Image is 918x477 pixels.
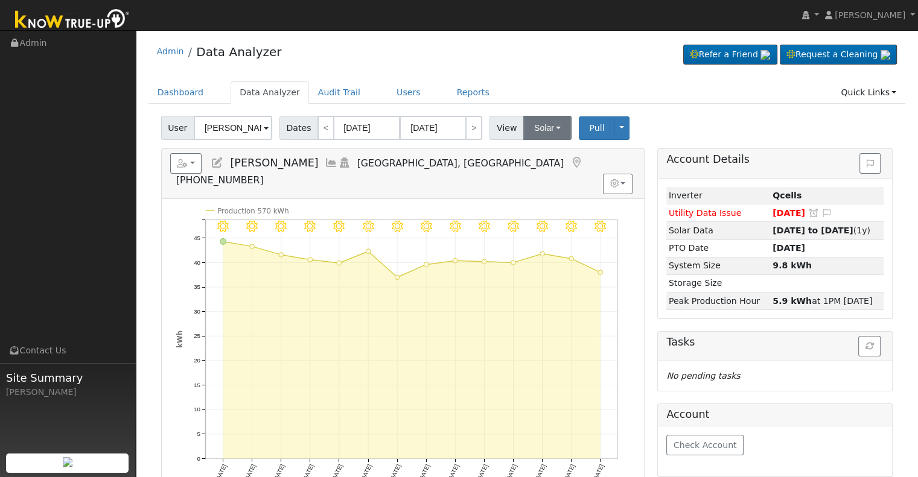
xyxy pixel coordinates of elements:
a: < [317,116,334,140]
td: at 1PM [DATE] [771,292,884,310]
a: > [465,116,482,140]
i: 9/07 - Clear [537,220,548,232]
i: 9/01 - Clear [362,220,374,232]
td: Inverter [666,187,770,204]
text: 35 [194,283,200,290]
a: Data Analyzer [196,45,281,59]
i: 9/02 - Clear [391,220,403,232]
span: Site Summary [6,370,129,386]
span: [GEOGRAPHIC_DATA], [GEOGRAPHIC_DATA] [357,157,564,169]
circle: onclick="" [424,262,429,267]
i: 9/05 - Clear [479,220,490,232]
circle: onclick="" [453,258,457,263]
i: 9/04 - Clear [450,220,461,232]
img: retrieve [760,50,770,60]
td: Solar Data [666,222,770,239]
i: 9/09 - Clear [594,220,606,232]
a: Admin [157,46,184,56]
circle: onclick="" [395,275,400,280]
img: retrieve [881,50,890,60]
circle: onclick="" [569,256,574,261]
strong: [DATE] to [DATE] [773,226,853,235]
h5: Account [666,408,709,420]
a: Edit User (22342) [211,157,224,169]
span: [DATE] [773,208,805,218]
span: [PERSON_NAME] [835,10,905,20]
a: Map [570,157,583,169]
input: Select a User [194,116,272,140]
a: Reports [448,81,499,104]
span: (1y) [773,226,870,235]
strong: 5.9 kWh [773,296,812,306]
text: 0 [197,455,200,461]
circle: onclick="" [366,249,371,254]
i: 8/31 - Clear [333,220,345,232]
span: [DATE] [773,243,805,253]
text: kWh [175,330,183,348]
text: Production 570 kWh [217,207,288,215]
span: [PERSON_NAME] [230,157,318,169]
text: 20 [194,357,200,364]
a: Login As (last 08/29/2025 4:27:02 PM) [338,157,351,169]
a: Data Analyzer [231,81,309,104]
strong: 9.8 kWh [773,261,812,270]
a: Multi-Series Graph [325,157,338,169]
a: Dashboard [148,81,213,104]
circle: onclick="" [540,251,545,256]
div: [PERSON_NAME] [6,386,129,399]
a: Quick Links [832,81,905,104]
i: 8/28 - Clear [246,220,258,232]
span: Pull [589,123,604,133]
button: Check Account [666,435,744,455]
strong: ID: 567, authorized: 10/07/24 [773,191,802,200]
td: System Size [666,257,770,274]
circle: onclick="" [482,259,486,264]
a: Refer a Friend [683,45,777,65]
i: 9/08 - Clear [566,220,577,232]
button: Solar [523,116,572,140]
circle: onclick="" [220,238,226,244]
circle: onclick="" [279,252,284,257]
text: 30 [194,308,200,315]
td: Storage Size [666,274,770,292]
span: Utility Data Issue [669,208,741,218]
h5: Tasks [666,336,884,349]
text: 15 [194,382,200,388]
i: 9/03 - Clear [420,220,432,232]
a: Request a Cleaning [780,45,897,65]
button: Pull [579,116,614,140]
td: PTO Date [666,239,770,257]
a: Snooze this issue [808,208,819,218]
span: View [489,116,524,140]
button: Issue History [859,153,881,174]
i: 8/30 - Clear [304,220,316,232]
span: Dates [279,116,318,140]
img: Know True-Up [9,7,136,34]
circle: onclick="" [511,260,515,265]
i: No pending tasks [666,371,740,381]
text: 5 [197,431,200,437]
i: 8/27 - Clear [217,220,229,232]
text: 25 [194,332,200,339]
img: retrieve [63,457,72,467]
text: 10 [194,406,200,412]
a: Users [387,81,430,104]
span: Check Account [674,440,737,450]
button: Refresh [858,336,881,356]
circle: onclick="" [598,270,603,275]
span: User [161,116,194,140]
circle: onclick="" [249,244,254,249]
span: [PHONE_NUMBER] [176,174,264,186]
i: 9/06 - Clear [508,220,519,232]
text: 40 [194,259,200,265]
circle: onclick="" [337,261,342,265]
circle: onclick="" [308,257,313,262]
a: Audit Trail [309,81,369,104]
h5: Account Details [666,153,884,166]
text: 45 [194,235,200,241]
i: 8/29 - Clear [275,220,287,232]
i: Edit Issue [821,209,832,217]
td: Peak Production Hour [666,292,770,310]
